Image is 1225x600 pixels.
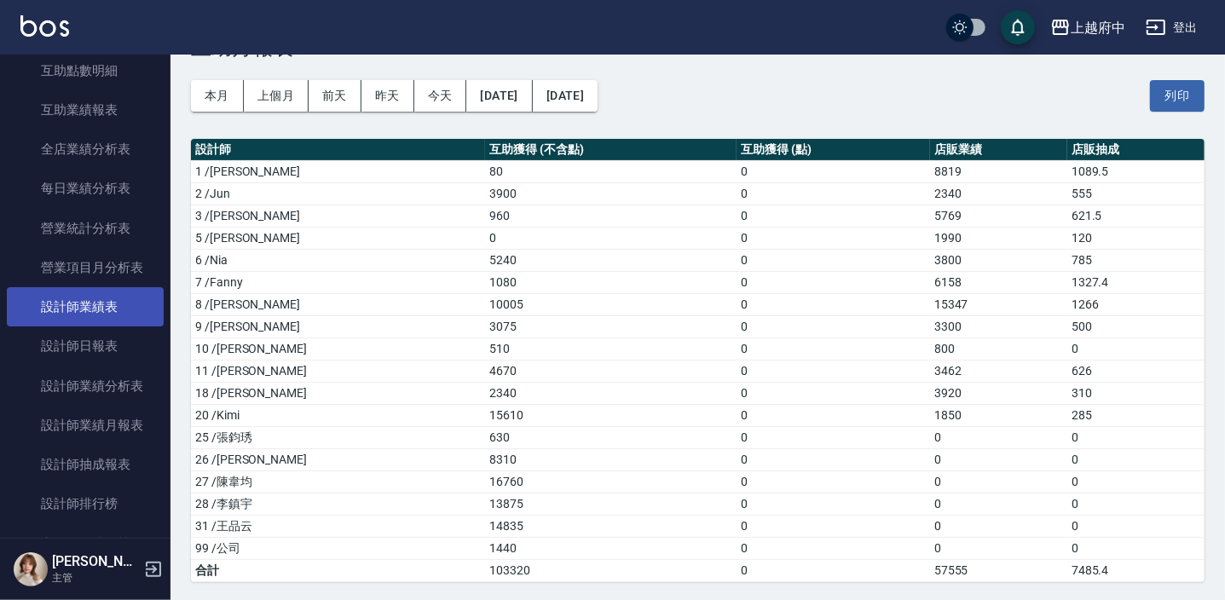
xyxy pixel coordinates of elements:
th: 設計師 [191,139,485,161]
td: 7485.4 [1067,559,1205,581]
a: 全店業績分析表 [7,130,164,169]
td: 27 /陳韋均 [191,470,485,493]
td: 7 /Fanny [191,271,485,293]
td: 3 /[PERSON_NAME] [191,205,485,227]
td: 0 [930,426,1067,448]
td: 6 /Nia [191,249,485,271]
td: 630 [485,426,737,448]
td: 1990 [930,227,1067,249]
td: 800 [930,337,1067,360]
td: 310 [1067,382,1205,404]
a: 營業統計分析表 [7,209,164,248]
td: 15610 [485,404,737,426]
td: 8310 [485,448,737,470]
td: 1 /[PERSON_NAME] [191,160,485,182]
td: 0 [737,537,930,559]
td: 0 [1067,537,1205,559]
a: 設計師抽成報表 [7,445,164,484]
a: 每日業績分析表 [7,169,164,208]
td: 26 /[PERSON_NAME] [191,448,485,470]
th: 互助獲得 (不含點) [485,139,737,161]
td: 0 [737,515,930,537]
td: 0 [737,382,930,404]
td: 960 [485,205,737,227]
img: Person [14,552,48,586]
td: 0 [737,448,930,470]
td: 621.5 [1067,205,1205,227]
a: 設計師排行榜 [7,484,164,523]
td: 5240 [485,249,737,271]
th: 店販業績 [930,139,1067,161]
img: Logo [20,15,69,37]
td: 0 [930,448,1067,470]
td: 0 [737,249,930,271]
td: 0 [737,493,930,515]
button: 前天 [309,80,361,112]
td: 626 [1067,360,1205,382]
a: 互助點數明細 [7,51,164,90]
td: 2 /Jun [191,182,485,205]
td: 合計 [191,559,485,581]
button: 今天 [414,80,467,112]
td: 510 [485,337,737,360]
button: save [1001,10,1035,44]
td: 3920 [930,382,1067,404]
td: 0 [737,315,930,337]
td: 15347 [930,293,1067,315]
h5: [PERSON_NAME] [52,553,139,570]
td: 28 /李鎮宇 [191,493,485,515]
td: 4670 [485,360,737,382]
td: 0 [737,227,930,249]
td: 25 /張鈞琇 [191,426,485,448]
td: 1850 [930,404,1067,426]
button: 上個月 [244,80,309,112]
td: 0 [737,182,930,205]
td: 1080 [485,271,737,293]
td: 0 [930,493,1067,515]
td: 8 /[PERSON_NAME] [191,293,485,315]
td: 1089.5 [1067,160,1205,182]
td: 0 [1067,448,1205,470]
button: [DATE] [533,80,598,112]
a: 互助業績報表 [7,90,164,130]
td: 2340 [485,382,737,404]
td: 2340 [930,182,1067,205]
td: 3462 [930,360,1067,382]
td: 9 /[PERSON_NAME] [191,315,485,337]
td: 500 [1067,315,1205,337]
td: 10 /[PERSON_NAME] [191,337,485,360]
td: 785 [1067,249,1205,271]
a: 商品銷售排行榜 [7,524,164,563]
td: 0 [737,337,930,360]
td: 0 [1067,515,1205,537]
td: 0 [737,426,930,448]
button: 登出 [1139,12,1205,43]
td: 0 [485,227,737,249]
td: 0 [1067,337,1205,360]
td: 16760 [485,470,737,493]
td: 120 [1067,227,1205,249]
td: 0 [1067,470,1205,493]
td: 10005 [485,293,737,315]
td: 0 [930,470,1067,493]
td: 31 /王品云 [191,515,485,537]
td: 0 [737,559,930,581]
td: 3800 [930,249,1067,271]
td: 5 /[PERSON_NAME] [191,227,485,249]
td: 3900 [485,182,737,205]
th: 店販抽成 [1067,139,1205,161]
td: 1327.4 [1067,271,1205,293]
td: 11 /[PERSON_NAME] [191,360,485,382]
td: 99 /公司 [191,537,485,559]
td: 8819 [930,160,1067,182]
a: 設計師業績分析表 [7,366,164,406]
td: 0 [737,360,930,382]
td: 5769 [930,205,1067,227]
td: 1266 [1067,293,1205,315]
button: 列印 [1150,80,1205,112]
button: 昨天 [361,80,414,112]
td: 0 [737,160,930,182]
td: 0 [737,271,930,293]
td: 3075 [485,315,737,337]
td: 0 [737,293,930,315]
